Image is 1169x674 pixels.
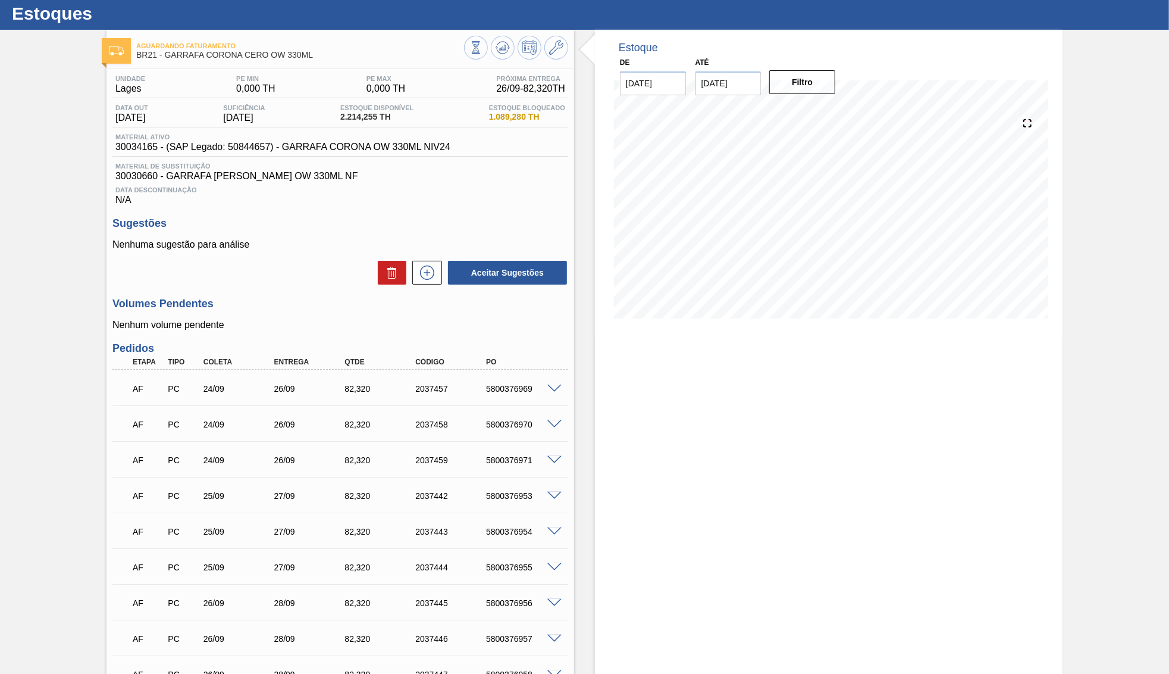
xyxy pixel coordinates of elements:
[340,113,413,121] span: 2.214,255 TH
[483,358,562,366] div: PO
[496,83,565,94] span: 26/09 - 82,320 TH
[130,447,167,473] div: Aguardando Faturamento
[133,491,164,501] p: AF
[489,104,565,111] span: Estoque Bloqueado
[165,358,202,366] div: Tipo
[200,563,280,572] div: 25/09/2025
[619,42,658,54] div: Estoque
[200,634,280,644] div: 26/09/2025
[271,384,350,394] div: 26/09/2025
[115,104,148,111] span: Data out
[165,455,202,465] div: Pedido de Compra
[412,634,491,644] div: 2037446
[483,491,562,501] div: 5800376953
[518,36,541,60] button: Programar Estoque
[223,113,265,123] span: [DATE]
[133,634,164,644] p: AF
[12,7,223,20] h1: Estoques
[115,186,565,194] span: Data Descontinuação
[130,554,167,581] div: Aguardando Faturamento
[372,261,406,285] div: Excluir Sugestões
[271,491,350,501] div: 27/09/2025
[341,384,421,394] div: 82,320
[223,104,265,111] span: Suficiência
[271,634,350,644] div: 28/09/2025
[136,51,464,60] span: BR21 - GARRAFA CORONA CERO OW 330ML
[133,455,164,465] p: AF
[115,163,565,170] span: Material de Substituição
[341,598,421,608] div: 82,320
[412,598,491,608] div: 2037445
[271,455,350,465] div: 26/09/2025
[271,598,350,608] div: 28/09/2025
[483,455,562,465] div: 5800376971
[200,491,280,501] div: 25/09/2025
[412,384,491,394] div: 2037457
[200,598,280,608] div: 26/09/2025
[341,420,421,429] div: 82,320
[165,598,202,608] div: Pedido de Compra
[341,455,421,465] div: 82,320
[544,36,568,60] button: Ir ao Master Data / Geral
[442,260,568,286] div: Aceitar Sugestões
[271,527,350,536] div: 27/09/2025
[496,75,565,82] span: Próxima Entrega
[271,358,350,366] div: Entrega
[112,239,568,250] p: Nenhuma sugestão para análise
[489,113,565,121] span: 1.089,280 TH
[165,563,202,572] div: Pedido de Compra
[130,411,167,438] div: Aguardando Faturamento
[133,527,164,536] p: AF
[406,261,442,285] div: Nova sugestão
[115,142,450,152] span: 30034165 - (SAP Legado: 50844657) - GARRAFA CORONA OW 330ML NIV24
[112,320,568,330] p: Nenhum volume pendente
[109,46,124,55] img: Ícone
[200,420,280,429] div: 24/09/2025
[483,634,562,644] div: 5800376957
[620,71,686,95] input: dd/mm/yyyy
[112,342,568,355] h3: Pedidos
[483,563,562,572] div: 5800376955
[165,420,202,429] div: Pedido de Compra
[200,358,280,366] div: Coleta
[200,527,280,536] div: 25/09/2025
[483,384,562,394] div: 5800376969
[412,527,491,536] div: 2037443
[130,358,167,366] div: Etapa
[491,36,515,60] button: Atualizar Gráfico
[483,527,562,536] div: 5800376954
[200,455,280,465] div: 24/09/2025
[341,563,421,572] div: 82,320
[340,104,413,111] span: Estoque Disponível
[165,634,202,644] div: Pedido de Compra
[130,626,167,652] div: Aguardando Faturamento
[464,36,488,60] button: Visão Geral dos Estoques
[115,83,145,94] span: Lages
[165,384,202,394] div: Pedido de Compra
[412,563,491,572] div: 2037444
[412,420,491,429] div: 2037458
[130,483,167,509] div: Aguardando Faturamento
[115,133,450,141] span: Material ativo
[483,420,562,429] div: 5800376970
[271,563,350,572] div: 27/09/2025
[341,491,421,501] div: 82,320
[130,519,167,545] div: Aguardando Faturamento
[130,590,167,616] div: Aguardando Faturamento
[133,598,164,608] p: AF
[133,420,164,429] p: AF
[412,491,491,501] div: 2037442
[136,42,464,49] span: Aguardando Faturamento
[341,634,421,644] div: 82,320
[236,75,275,82] span: PE MIN
[695,58,709,67] label: Até
[448,261,567,285] button: Aceitar Sugestões
[366,83,406,94] span: 0,000 TH
[200,384,280,394] div: 24/09/2025
[115,75,145,82] span: Unidade
[130,376,167,402] div: Aguardando Faturamento
[133,563,164,572] p: AF
[366,75,406,82] span: PE MAX
[341,358,421,366] div: Qtde
[620,58,630,67] label: De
